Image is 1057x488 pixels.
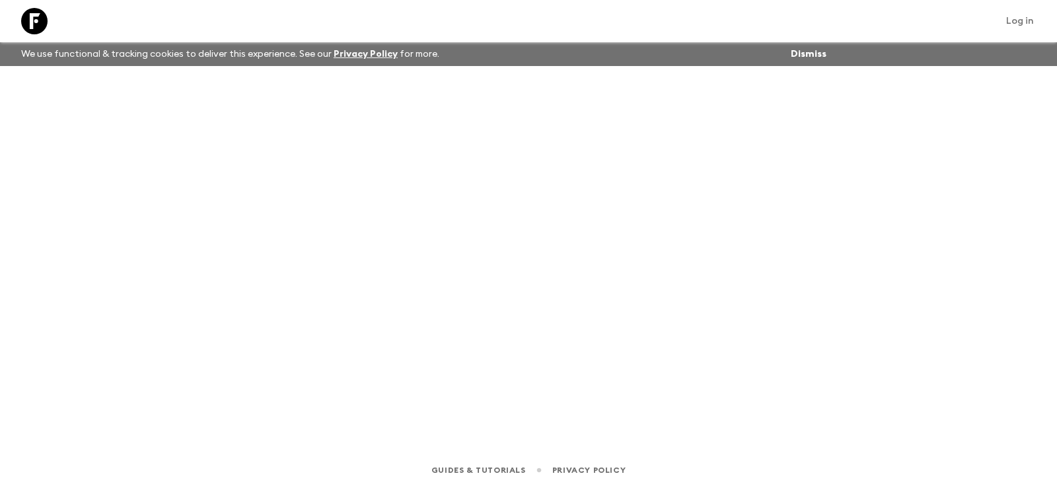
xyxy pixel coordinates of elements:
p: We use functional & tracking cookies to deliver this experience. See our for more. [16,42,445,66]
button: Dismiss [787,45,830,63]
a: Privacy Policy [552,463,626,477]
a: Guides & Tutorials [431,463,526,477]
a: Log in [999,12,1041,30]
a: Privacy Policy [334,50,398,59]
